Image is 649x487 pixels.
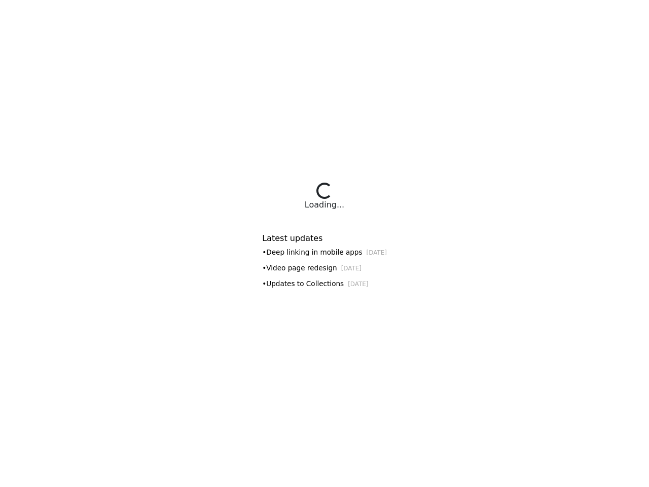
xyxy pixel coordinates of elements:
div: • Video page redesign [262,263,387,273]
small: [DATE] [367,249,387,256]
div: • Updates to Collections [262,279,387,289]
small: [DATE] [348,281,368,288]
div: Loading... [305,199,344,211]
h6: Latest updates [262,233,387,243]
small: [DATE] [341,265,362,272]
div: • Deep linking in mobile apps [262,247,387,258]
